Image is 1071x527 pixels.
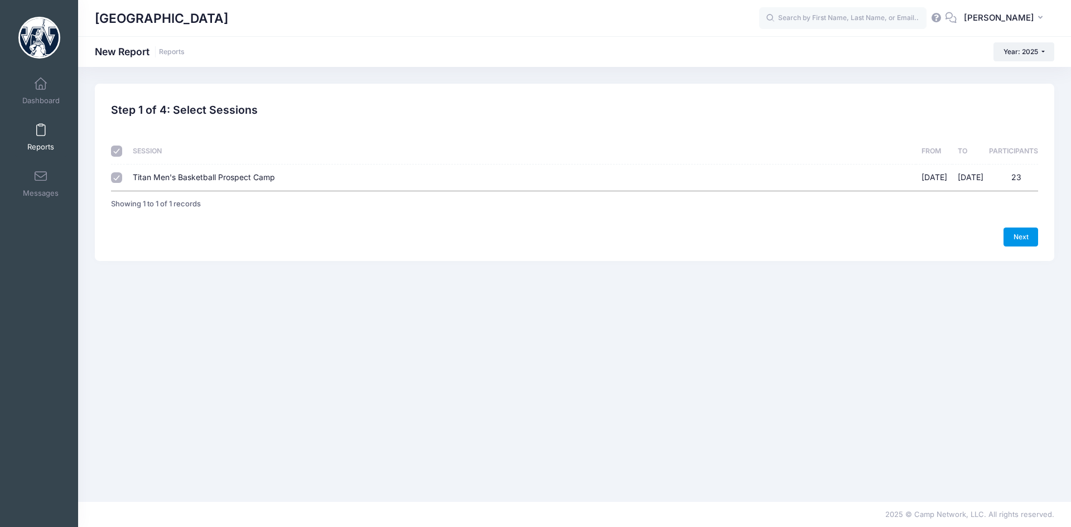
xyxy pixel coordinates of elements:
td: [DATE] [916,165,953,191]
span: Dashboard [22,96,60,105]
th: From [916,138,953,165]
a: Reports [15,118,67,157]
span: Year: 2025 [1004,47,1038,56]
a: Reports [159,48,185,56]
a: Dashboard [15,71,67,110]
h1: [GEOGRAPHIC_DATA] [95,6,228,31]
span: 2025 © Camp Network, LLC. All rights reserved. [885,510,1054,519]
span: [PERSON_NAME] [964,12,1034,24]
th: Session [128,138,916,165]
h2: Step 1 of 4: Select Sessions [111,104,258,117]
div: Showing 1 to 1 of 1 records [111,191,201,217]
th: Participants [989,138,1038,165]
button: [PERSON_NAME] [957,6,1054,31]
img: Westminster College [18,17,60,59]
span: Messages [23,188,59,198]
a: Next [1004,228,1038,246]
td: [DATE] [952,165,989,191]
button: Year: 2025 [993,42,1054,61]
td: 23 [989,165,1038,191]
span: Reports [27,142,54,152]
a: Messages [15,164,67,203]
input: Search by First Name, Last Name, or Email... [759,7,927,30]
span: Titan Men's Basketball Prospect Camp [133,172,275,182]
th: To [952,138,989,165]
h1: New Report [95,46,185,57]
